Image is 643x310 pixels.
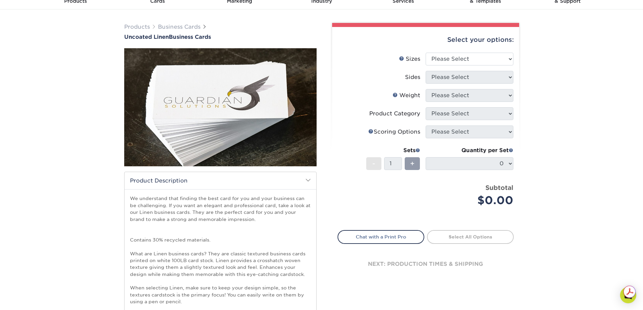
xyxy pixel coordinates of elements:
span: - [372,159,375,169]
div: next: production times & shipping [338,244,514,284]
img: Uncoated Linen 01 [124,11,317,203]
div: Product Category [369,110,420,118]
div: Quantity per Set [426,146,513,154]
a: Chat with a Print Pro [338,230,424,244]
span: + [410,159,414,169]
h2: Product Description [125,172,316,189]
h1: Business Cards [124,34,317,40]
div: Scoring Options [368,128,420,136]
div: Weight [393,91,420,100]
div: Sets [366,146,420,154]
div: $0.00 [431,192,513,208]
span: Uncoated Linen [124,34,169,40]
a: Business Cards [158,24,200,30]
strong: Subtotal [485,184,513,191]
div: Sizes [399,55,420,63]
div: Open Intercom Messenger [620,287,636,303]
div: Select your options: [338,27,514,53]
a: Uncoated LinenBusiness Cards [124,34,317,40]
a: Select All Options [427,230,514,244]
div: Sides [405,73,420,81]
a: Products [124,24,150,30]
